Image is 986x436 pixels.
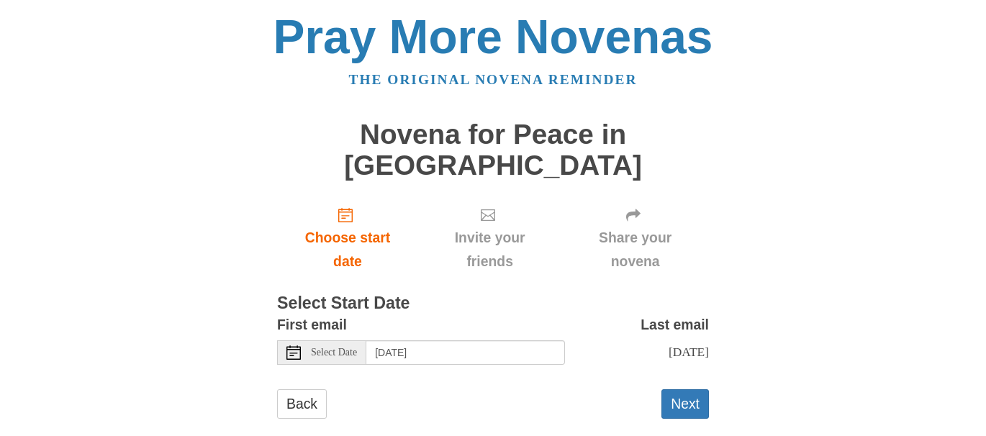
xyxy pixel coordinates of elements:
[311,348,357,358] span: Select Date
[277,389,327,419] a: Back
[349,72,638,87] a: The original novena reminder
[418,195,561,281] div: Click "Next" to confirm your start date first.
[277,195,418,281] a: Choose start date
[576,226,695,273] span: Share your novena
[561,195,709,281] div: Click "Next" to confirm your start date first.
[661,389,709,419] button: Next
[669,345,709,359] span: [DATE]
[433,226,547,273] span: Invite your friends
[277,313,347,337] label: First email
[273,10,713,63] a: Pray More Novenas
[277,119,709,181] h1: Novena for Peace in [GEOGRAPHIC_DATA]
[277,294,709,313] h3: Select Start Date
[291,226,404,273] span: Choose start date
[641,313,709,337] label: Last email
